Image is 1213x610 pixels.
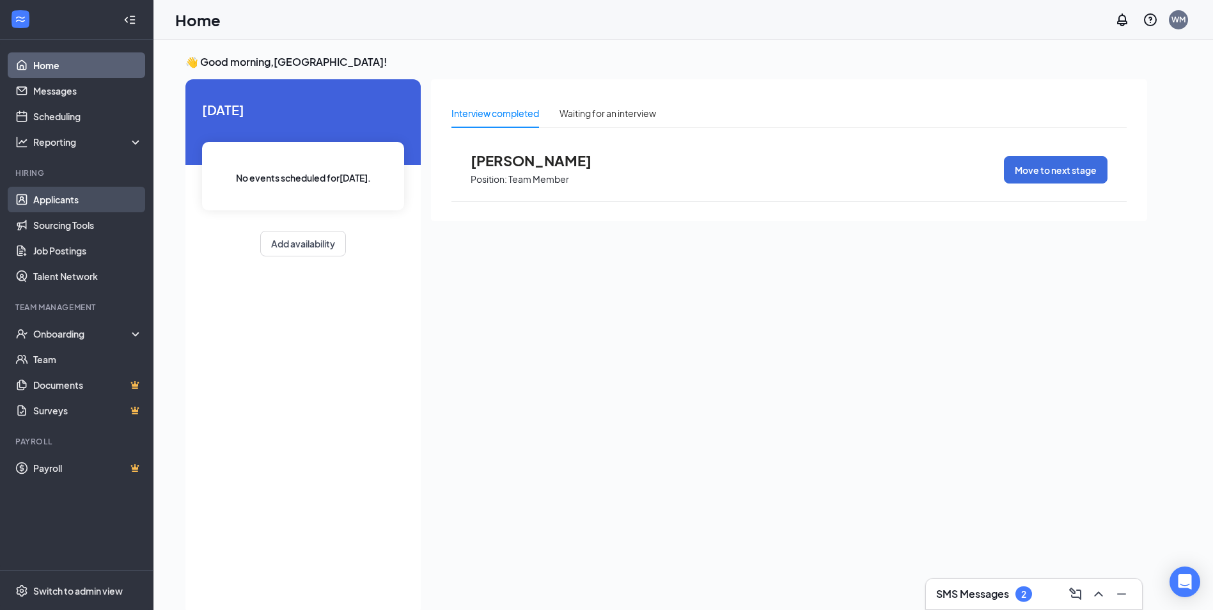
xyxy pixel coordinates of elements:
a: DocumentsCrown [33,372,143,398]
span: [DATE] [202,100,404,120]
svg: WorkstreamLogo [14,13,27,26]
h1: Home [175,9,221,31]
a: Home [33,52,143,78]
svg: QuestionInfo [1143,12,1158,27]
button: ChevronUp [1088,584,1109,604]
h3: SMS Messages [936,587,1009,601]
h3: 👋 Good morning, [GEOGRAPHIC_DATA] ! [185,55,1147,69]
p: Position: [471,173,507,185]
button: Move to next stage [1004,156,1107,184]
div: Team Management [15,302,140,313]
div: 2 [1021,589,1026,600]
div: WM [1171,14,1186,25]
button: Minimize [1111,584,1132,604]
svg: Notifications [1115,12,1130,27]
a: Job Postings [33,238,143,263]
div: Waiting for an interview [560,106,656,120]
a: PayrollCrown [33,455,143,481]
svg: Settings [15,584,28,597]
svg: ChevronUp [1091,586,1106,602]
span: No events scheduled for [DATE] . [236,171,371,185]
svg: Minimize [1114,586,1129,602]
a: Scheduling [33,104,143,129]
div: Onboarding [33,327,132,340]
div: Open Intercom Messenger [1170,567,1200,597]
a: Sourcing Tools [33,212,143,238]
span: [PERSON_NAME] [471,152,611,169]
p: Team Member [508,173,569,185]
a: SurveysCrown [33,398,143,423]
a: Messages [33,78,143,104]
svg: Analysis [15,136,28,148]
div: Interview completed [451,106,539,120]
a: Talent Network [33,263,143,289]
svg: ComposeMessage [1068,586,1083,602]
button: ComposeMessage [1065,584,1086,604]
svg: UserCheck [15,327,28,340]
div: Hiring [15,168,140,178]
div: Switch to admin view [33,584,123,597]
a: Team [33,347,143,372]
div: Payroll [15,436,140,447]
div: Reporting [33,136,143,148]
a: Applicants [33,187,143,212]
svg: Collapse [123,13,136,26]
button: Add availability [260,231,346,256]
